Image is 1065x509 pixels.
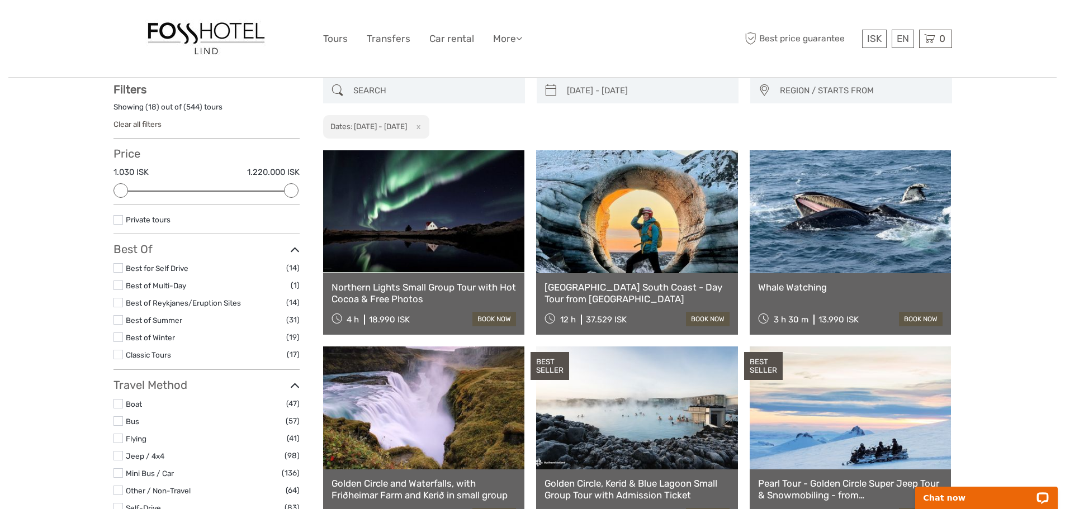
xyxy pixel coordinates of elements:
[113,102,300,119] div: Showing ( ) out of ( ) tours
[148,102,157,112] label: 18
[113,83,146,96] strong: Filters
[113,378,300,392] h3: Travel Method
[186,102,200,112] label: 544
[282,467,300,479] span: (136)
[126,434,146,443] a: Flying
[347,315,359,325] span: 4 h
[531,352,569,380] div: BEST SELLER
[113,147,300,160] h3: Price
[560,315,576,325] span: 12 h
[126,417,139,426] a: Bus
[113,242,300,256] h3: Best Of
[126,486,191,495] a: Other / Non-Travel
[409,121,424,132] button: x
[126,451,164,460] a: Jeep / 4x4
[818,315,859,325] div: 13.990 ISK
[332,282,517,305] a: Northern Lights Small Group Tour with Hot Cocoa & Free Photos
[774,315,808,325] span: 3 h 30 m
[286,331,300,344] span: (19)
[126,215,171,224] a: Private tours
[323,31,348,47] a: Tours
[586,315,627,325] div: 37.529 ISK
[286,415,300,427] span: (57)
[286,261,300,274] span: (14)
[758,478,943,501] a: Pearl Tour - Golden Circle Super Jeep Tour & Snowmobiling - from [GEOGRAPHIC_DATA]
[545,478,730,501] a: Golden Circle, Kerid & Blue Lagoon Small Group Tour with Admission Ticket
[562,81,733,101] input: SELECT DATES
[287,348,300,361] span: (17)
[429,31,474,47] a: Car rental
[758,282,943,293] a: Whale Watching
[126,264,188,273] a: Best for Self Drive
[349,81,519,101] input: SEARCH
[126,316,182,325] a: Best of Summer
[472,312,516,326] a: book now
[744,352,783,380] div: BEST SELLER
[113,120,162,129] a: Clear all filters
[330,122,407,131] h2: Dates: [DATE] - [DATE]
[286,313,300,326] span: (31)
[908,474,1065,509] iframe: LiveChat chat widget
[126,281,186,290] a: Best of Multi-Day
[775,82,946,100] button: REGION / STARTS FROM
[892,30,914,48] div: EN
[367,31,410,47] a: Transfers
[493,31,522,47] a: More
[126,469,174,478] a: Mini Bus / Car
[286,397,300,410] span: (47)
[126,350,171,359] a: Classic Tours
[867,33,882,44] span: ISK
[899,312,943,326] a: book now
[285,449,300,462] span: (98)
[286,296,300,309] span: (14)
[113,167,149,178] label: 1.030 ISK
[145,20,268,58] img: 1558-f877dab1-b831-4070-87d7-0a2017c1294e_logo_big.jpg
[287,432,300,445] span: (41)
[332,478,517,501] a: Golden Circle and Waterfalls, with Friðheimar Farm and Kerið in small group
[291,279,300,292] span: (1)
[369,315,410,325] div: 18.990 ISK
[126,298,241,307] a: Best of Reykjanes/Eruption Sites
[286,484,300,497] span: (64)
[126,399,142,408] a: Boat
[938,33,947,44] span: 0
[247,167,300,178] label: 1.220.000 ISK
[545,282,730,305] a: [GEOGRAPHIC_DATA] South Coast - Day Tour from [GEOGRAPHIC_DATA]
[126,333,175,342] a: Best of Winter
[742,30,859,48] span: Best price guarantee
[686,312,730,326] a: book now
